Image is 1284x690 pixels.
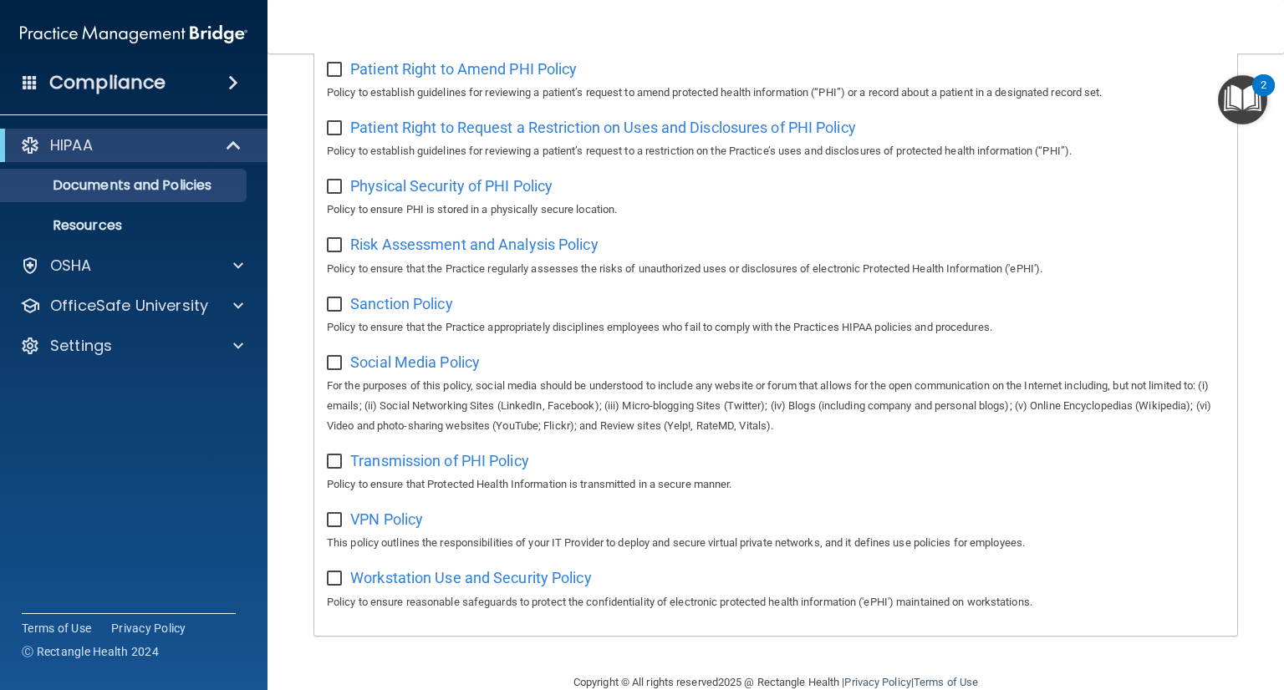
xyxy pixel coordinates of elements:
[350,119,856,136] span: Patient Right to Request a Restriction on Uses and Disclosures of PHI Policy
[350,510,423,528] span: VPN Policy
[49,71,166,94] h4: Compliance
[22,643,159,660] span: Ⓒ Rectangle Health 2024
[327,317,1225,337] p: Policy to ensure that the Practice appropriately disciplines employees who fail to comply with th...
[350,569,592,586] span: Workstation Use and Security Policy
[1261,85,1266,107] div: 2
[50,256,92,276] p: OSHA
[914,676,978,688] a: Terms of Use
[20,296,243,316] a: OfficeSafe University
[20,18,247,51] img: PMB logo
[350,295,453,312] span: Sanction Policy
[20,256,243,276] a: OSHA
[111,620,186,637] a: Privacy Policy
[350,353,480,371] span: Social Media Policy
[20,135,242,155] a: HIPAA
[327,474,1225,495] p: Policy to ensure that Protected Health Information is transmitted in a secure manner.
[50,296,208,316] p: OfficeSafe University
[327,259,1225,279] p: Policy to ensure that the Practice regularly assesses the risks of unauthorized uses or disclosur...
[11,177,239,194] p: Documents and Policies
[1218,75,1267,124] button: Open Resource Center, 2 new notifications
[50,336,112,356] p: Settings
[844,676,910,688] a: Privacy Policy
[22,620,91,637] a: Terms of Use
[350,452,529,469] span: Transmission of PHI Policy
[327,592,1225,612] p: Policy to ensure reasonable safeguards to protect the confidentiality of electronic protected hea...
[327,200,1225,220] p: Policy to ensure PHI is stored in a physically secure location.
[327,141,1225,161] p: Policy to establish guidelines for reviewing a patient’s request to a restriction on the Practice...
[327,376,1225,436] p: For the purposes of this policy, social media should be understood to include any website or foru...
[20,336,243,356] a: Settings
[50,135,93,155] p: HIPAA
[11,217,239,234] p: Resources
[327,533,1225,553] p: This policy outlines the responsibilities of your IT Provider to deploy and secure virtual privat...
[350,60,577,78] span: Patient Right to Amend PHI Policy
[350,177,553,195] span: Physical Security of PHI Policy
[350,236,599,253] span: Risk Assessment and Analysis Policy
[327,83,1225,103] p: Policy to establish guidelines for reviewing a patient’s request to amend protected health inform...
